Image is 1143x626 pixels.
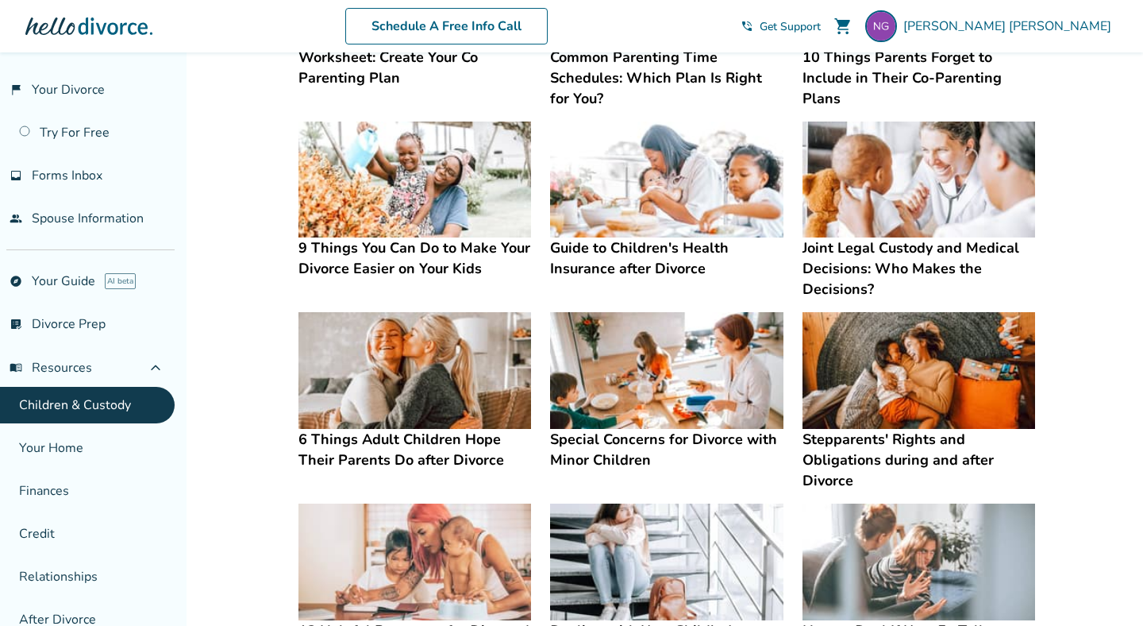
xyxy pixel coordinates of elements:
a: phone_in_talkGet Support [741,19,821,34]
a: Special Concerns for Divorce with Minor ChildrenSpecial Concerns for Divorce with Minor Children [550,312,783,470]
span: menu_book [10,361,22,374]
span: [PERSON_NAME] [PERSON_NAME] [903,17,1118,35]
h4: Common Parenting Time Schedules: Which Plan Is Right for You? [550,47,783,109]
h4: Joint Legal Custody and Medical Decisions: Who Makes the Decisions? [802,238,1035,299]
img: How to Deal If Your Ex Talks Negatively about You in Front of the Kids [802,504,1035,620]
span: flag_2 [10,83,22,96]
span: list_alt_check [10,318,22,330]
a: Schedule A Free Info Call [345,8,548,44]
img: 6 Things Adult Children Hope Their Parents Do after Divorce [298,312,531,429]
img: 9 Things You Can Do to Make Your Divorce Easier on Your Kids [298,122,531,238]
img: Guide to Children's Health Insurance after Divorce [550,122,783,238]
h4: Worksheet: Create Your Co Parenting Plan [298,47,531,88]
span: explore [10,275,22,288]
span: shopping_cart [833,17,852,36]
iframe: Chat Widget [1064,550,1143,626]
a: Guide to Children's Health Insurance after DivorceGuide to Children's Health Insurance after Divorce [550,122,783,280]
h4: Special Concerns for Divorce with Minor Children [550,429,783,470]
span: phone_in_talk [741,20,753,33]
img: Special Concerns for Divorce with Minor Children [550,312,783,429]
img: Stepparents' Rights and Obligations during and after Divorce [802,312,1035,429]
span: people [10,212,22,225]
span: AI beta [105,273,136,289]
h4: 9 Things You Can Do to Make Your Divorce Easier on Your Kids [298,238,531,279]
span: Resources [10,359,92,377]
span: Forms Inbox [32,167,102,184]
h4: Guide to Children's Health Insurance after Divorce [550,238,783,279]
img: Joint Legal Custody and Medical Decisions: Who Makes the Decisions? [802,122,1035,238]
img: nadinefridaygroup@gmail.com [865,10,897,42]
a: Stepparents' Rights and Obligations during and after DivorceStepparents' Rights and Obligations d... [802,312,1035,491]
h4: Stepparents' Rights and Obligations during and after Divorce [802,429,1035,491]
a: 6 Things Adult Children Hope Their Parents Do after Divorce6 Things Adult Children Hope Their Par... [298,312,531,470]
span: inbox [10,169,22,182]
img: 12 Helpful Resources for Divorced Moms [298,504,531,620]
h4: 6 Things Adult Children Hope Their Parents Do after Divorce [298,429,531,470]
h4: 10 Things Parents Forget to Include in Their Co-Parenting Plans [802,47,1035,109]
span: expand_less [146,358,165,377]
a: 9 Things You Can Do to Make Your Divorce Easier on Your Kids9 Things You Can Do to Make Your Divo... [298,122,531,280]
a: Joint Legal Custody and Medical Decisions: Who Makes the Decisions?Joint Legal Custody and Medica... [802,122,1035,300]
span: Get Support [760,19,821,34]
img: Dealing with Your Child's Anger during and after Divorce [550,504,783,620]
